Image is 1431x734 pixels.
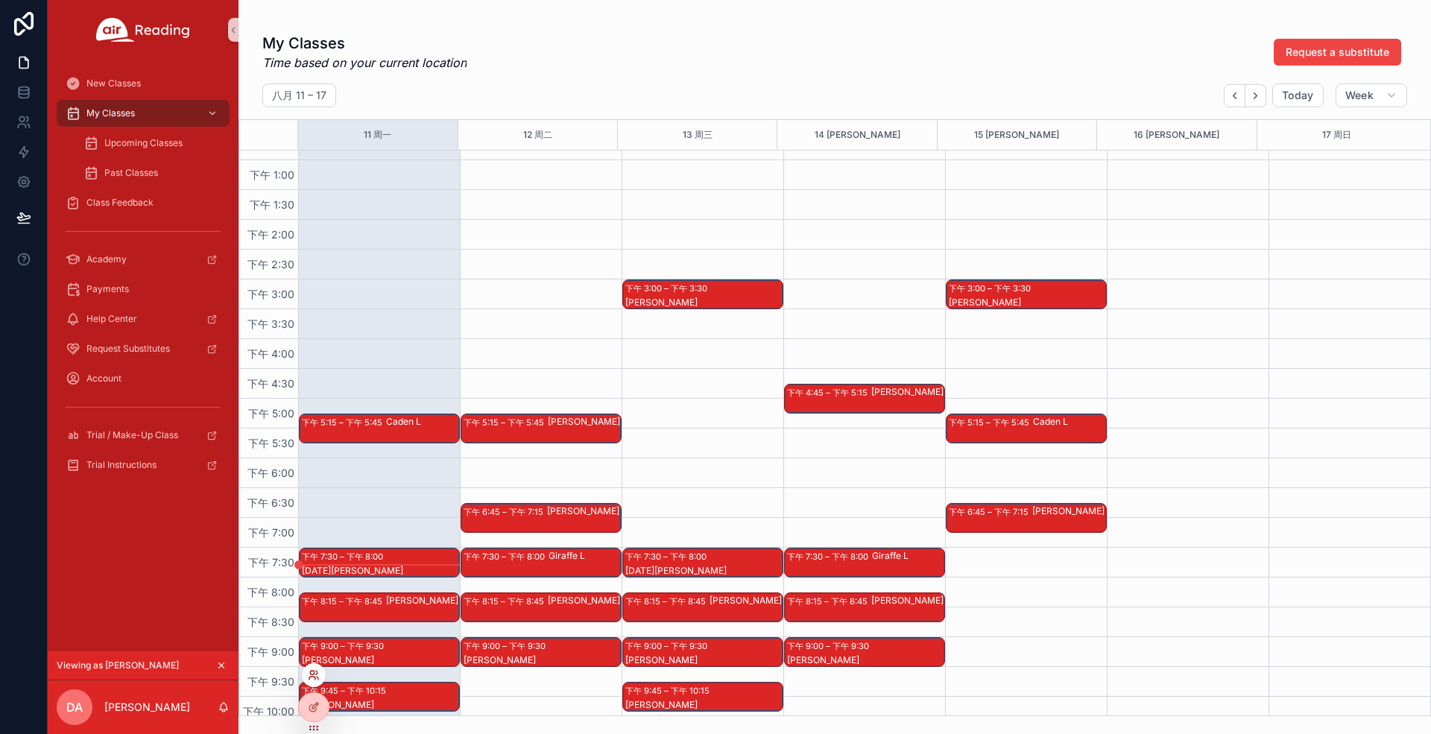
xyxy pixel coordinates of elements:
[625,549,710,564] div: 下午 7:30 – 下午 8:00
[57,189,230,216] a: Class Feedback
[244,556,298,569] span: 下午 7:30
[300,414,459,443] div: 下午 5:15 – 下午 5:45Caden L
[974,120,1059,150] button: 15 [PERSON_NAME]
[871,595,944,607] div: [PERSON_NAME]
[272,88,326,103] h2: 八月 11 – 17
[302,654,458,666] div: [PERSON_NAME]
[623,280,783,309] div: 下午 3:00 – 下午 3:30[PERSON_NAME]
[625,683,713,698] div: 下午 9:45 – 下午 10:15
[785,593,944,621] div: 下午 8:15 – 下午 8:45[PERSON_NAME]
[523,120,552,150] button: 12 周二
[86,429,178,441] span: Trial / Make-Up Class
[66,698,83,716] span: DA
[787,654,944,666] div: [PERSON_NAME]
[464,504,547,519] div: 下午 6:45 – 下午 7:15
[302,415,386,430] div: 下午 5:15 – 下午 5:45
[949,504,1032,519] div: 下午 6:45 – 下午 7:15
[86,107,135,119] span: My Classes
[1286,45,1389,60] span: Request a substitute
[57,452,230,478] a: Trial Instructions
[244,526,298,539] span: 下午 7:00
[262,54,467,72] em: Time based on your current location
[1032,505,1105,517] div: [PERSON_NAME]
[461,504,621,532] div: 下午 6:45 – 下午 7:15[PERSON_NAME]
[75,159,230,186] a: Past Classes
[623,638,783,666] div: 下午 9:00 – 下午 9:30[PERSON_NAME]
[244,228,298,241] span: 下午 2:00
[302,699,458,711] div: [PERSON_NAME]
[300,548,459,577] div: 下午 7:30 – 下午 8:00[DATE][PERSON_NAME]
[300,638,459,666] div: 下午 9:00 – 下午 9:30[PERSON_NAME]
[625,297,782,309] div: [PERSON_NAME]
[302,594,386,609] div: 下午 8:15 – 下午 8:45
[625,281,711,296] div: 下午 3:00 – 下午 3:30
[75,130,230,156] a: Upcoming Classes
[86,197,154,209] span: Class Feedback
[787,639,873,654] div: 下午 9:00 – 下午 9:30
[464,594,548,609] div: 下午 8:15 – 下午 8:45
[57,659,179,671] span: Viewing as [PERSON_NAME]
[815,120,900,150] div: 14 [PERSON_NAME]
[1336,83,1407,107] button: Week
[461,548,621,577] div: 下午 7:30 – 下午 8:00Giraffe L
[244,645,298,658] span: 下午 9:00
[244,675,298,688] span: 下午 9:30
[785,638,944,666] div: 下午 9:00 – 下午 9:30[PERSON_NAME]
[947,414,1106,443] div: 下午 5:15 – 下午 5:45Caden L
[96,18,190,42] img: App logo
[787,385,871,400] div: 下午 4:45 – 下午 5:15
[86,313,137,325] span: Help Center
[623,593,783,621] div: 下午 8:15 – 下午 8:45[PERSON_NAME]
[787,549,872,564] div: 下午 7:30 – 下午 8:00
[57,306,230,332] a: Help Center
[949,297,1105,309] div: [PERSON_NAME]
[386,416,458,428] div: Caden L
[1345,89,1374,102] span: Week
[1322,120,1351,150] button: 17 周日
[949,281,1034,296] div: 下午 3:00 – 下午 3:30
[461,593,621,621] div: 下午 8:15 – 下午 8:45[PERSON_NAME]
[625,594,710,609] div: 下午 8:15 – 下午 8:45
[57,335,230,362] a: Request Substitutes
[386,595,458,607] div: [PERSON_NAME]
[623,683,783,711] div: 下午 9:45 – 下午 10:15[PERSON_NAME]
[683,120,713,150] button: 13 周三
[244,317,298,330] span: 下午 3:30
[246,168,298,181] span: 下午 1:00
[48,60,238,498] div: scrollable content
[947,280,1106,309] div: 下午 3:00 – 下午 3:30[PERSON_NAME]
[244,496,298,509] span: 下午 6:30
[548,416,620,428] div: [PERSON_NAME]
[57,422,230,449] a: Trial / Make-Up Class
[949,415,1033,430] div: 下午 5:15 – 下午 5:45
[464,654,620,666] div: [PERSON_NAME]
[244,377,298,390] span: 下午 4:30
[244,407,298,420] span: 下午 5:00
[364,120,391,150] button: 11 周一
[244,347,298,360] span: 下午 4:00
[300,593,459,621] div: 下午 8:15 – 下午 8:45[PERSON_NAME]
[625,565,782,577] div: [DATE][PERSON_NAME]
[57,70,230,97] a: New Classes
[302,683,390,698] div: 下午 9:45 – 下午 10:15
[57,276,230,303] a: Payments
[710,595,782,607] div: [PERSON_NAME]
[86,343,170,355] span: Request Substitutes
[104,700,190,715] p: [PERSON_NAME]
[872,550,944,562] div: Giraffe L
[57,246,230,273] a: Academy
[86,283,129,295] span: Payments
[244,288,298,300] span: 下午 3:00
[86,459,157,471] span: Trial Instructions
[302,639,388,654] div: 下午 9:00 – 下午 9:30
[300,683,459,711] div: 下午 9:45 – 下午 10:15[PERSON_NAME]
[244,437,298,449] span: 下午 5:30
[104,167,158,179] span: Past Classes
[302,565,458,577] div: [DATE][PERSON_NAME]
[239,139,298,151] span: 下午 12:30
[871,386,944,398] div: [PERSON_NAME]
[1272,83,1324,107] button: Today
